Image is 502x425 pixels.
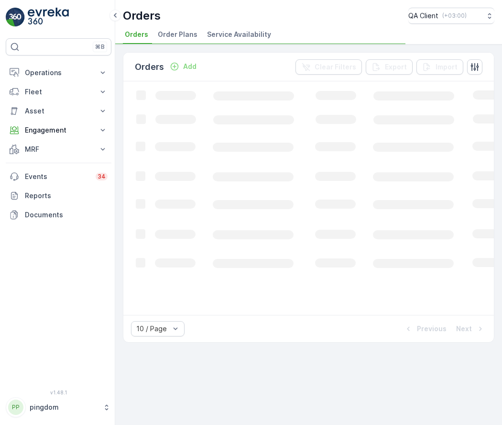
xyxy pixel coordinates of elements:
[95,43,105,51] p: ⌘B
[25,172,90,181] p: Events
[416,59,463,75] button: Import
[455,323,486,335] button: Next
[25,125,92,135] p: Engagement
[28,8,69,27] img: logo_light-DOdMpM7g.png
[135,60,164,74] p: Orders
[125,30,148,39] span: Orders
[6,390,111,395] span: v 1.48.1
[30,403,98,412] p: pingdom
[6,397,111,417] button: PPpingdom
[8,400,23,415] div: PP
[295,59,362,75] button: Clear Filters
[6,140,111,159] button: MRF
[25,106,92,116] p: Asset
[123,8,161,23] p: Orders
[6,186,111,205] a: Reports
[6,167,111,186] a: Events34
[6,121,111,140] button: Engagement
[417,324,447,334] p: Previous
[408,8,494,24] button: QA Client(+03:00)
[158,30,197,39] span: Order Plans
[25,68,92,78] p: Operations
[385,62,407,72] p: Export
[366,59,413,75] button: Export
[442,12,467,20] p: ( +03:00 )
[436,62,458,72] p: Import
[166,61,200,72] button: Add
[98,173,106,180] p: 34
[25,145,92,154] p: MRF
[315,62,356,72] p: Clear Filters
[6,205,111,224] a: Documents
[25,87,92,97] p: Fleet
[6,63,111,82] button: Operations
[183,62,196,71] p: Add
[25,191,108,201] p: Reports
[408,11,438,21] p: QA Client
[456,324,472,334] p: Next
[403,323,447,335] button: Previous
[207,30,271,39] span: Service Availability
[6,82,111,101] button: Fleet
[25,210,108,220] p: Documents
[6,101,111,121] button: Asset
[6,8,25,27] img: logo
